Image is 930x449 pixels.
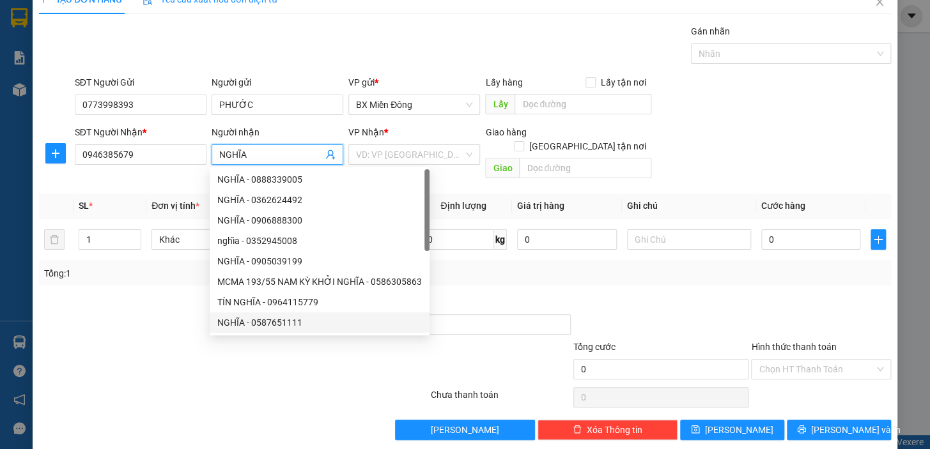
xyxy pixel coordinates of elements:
[210,312,430,333] div: NGHĨA - 0587651111
[217,193,422,207] div: NGHĨA - 0362624492
[107,82,213,100] div: 600.000
[79,201,89,211] span: SL
[596,75,651,89] span: Lấy tận nơi
[485,94,515,114] span: Lấy
[217,213,422,227] div: NGHĨA - 0906888300
[109,42,212,59] div: 0347743154
[109,11,212,26] div: Măng Đen
[871,234,885,245] span: plus
[395,420,535,440] button: [PERSON_NAME]
[217,275,422,289] div: MCMA 193/55 NAM KỲ KHỞI NGHĨA - 0586305863
[485,127,526,137] span: Giao hàng
[11,57,100,75] div: 0780810001
[210,169,430,190] div: NGHĨA - 0888339005
[485,77,522,88] span: Lấy hàng
[627,229,751,250] input: Ghi Chú
[151,201,199,211] span: Đơn vị tính
[573,425,582,435] span: delete
[787,420,891,440] button: printer[PERSON_NAME] và In
[871,229,886,250] button: plus
[587,423,642,437] span: Xóa Thông tin
[573,342,616,352] span: Tổng cước
[210,231,430,251] div: nghĩa - 0352945008
[109,26,212,42] div: LÝ
[622,194,756,218] th: Ghi chú
[217,234,422,248] div: nghĩa - 0352945008
[217,316,422,330] div: NGHĨA - 0587651111
[212,125,343,139] div: Người nhận
[356,95,472,114] span: BX Miền Đông
[75,125,206,139] div: SĐT Người Nhận
[797,425,806,435] span: printer
[217,295,422,309] div: TÍN NGHĨA - 0964115779
[680,420,784,440] button: save[PERSON_NAME]
[210,190,430,210] div: NGHĨA - 0362624492
[751,342,836,352] label: Hình thức thanh toán
[210,271,430,292] div: MCMA 193/55 NAM KỲ KHỞI NGHĨA - 0586305863
[212,75,343,89] div: Người gửi
[538,420,678,440] button: deleteXóa Thông tin
[348,75,480,89] div: VP gửi
[45,143,66,164] button: plus
[217,172,422,186] div: NGHĨA - 0888339005
[440,201,486,211] span: Định lượng
[431,423,499,437] span: [PERSON_NAME]
[75,75,206,89] div: SĐT Người Gửi
[210,251,430,271] div: NGHĨA - 0905039199
[524,139,651,153] span: [GEOGRAPHIC_DATA] tận nơi
[11,12,31,26] span: Gửi:
[348,127,384,137] span: VP Nhận
[210,210,430,231] div: NGHĨA - 0906888300
[159,230,268,249] span: Khác
[494,229,507,250] span: kg
[761,201,805,211] span: Cước hàng
[705,423,773,437] span: [PERSON_NAME]
[11,11,100,42] div: BX Miền Đông
[107,86,125,99] span: CC :
[811,423,901,437] span: [PERSON_NAME] và In
[430,388,572,410] div: Chưa thanh toán
[44,266,360,280] div: Tổng: 1
[325,149,336,160] span: user-add
[691,26,730,36] label: Gán nhãn
[210,292,430,312] div: TÍN NGHĨA - 0964115779
[517,229,617,250] input: 0
[519,158,651,178] input: Dọc đường
[485,158,519,178] span: Giao
[11,42,100,57] div: TUẤN
[44,229,65,250] button: delete
[517,201,564,211] span: Giá trị hàng
[691,425,700,435] span: save
[109,12,140,26] span: Nhận:
[515,94,651,114] input: Dọc đường
[217,254,422,268] div: NGHĨA - 0905039199
[46,148,65,158] span: plus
